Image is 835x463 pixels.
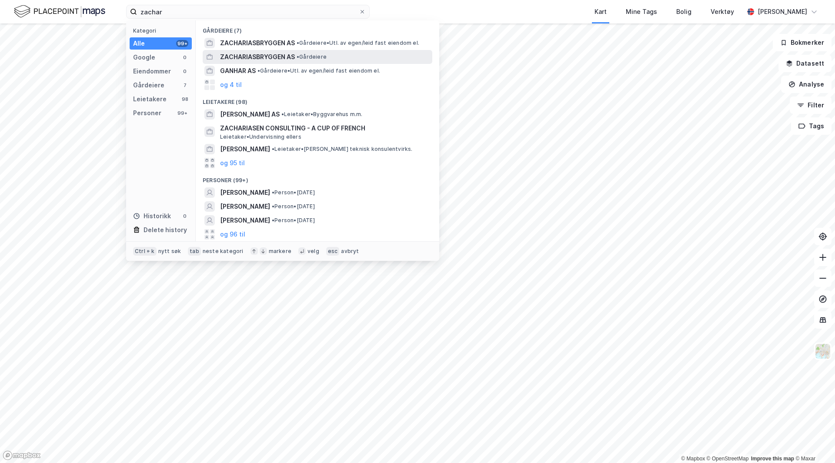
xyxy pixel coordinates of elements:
[133,94,167,104] div: Leietakere
[272,189,274,196] span: •
[815,343,831,360] img: Z
[758,7,807,17] div: [PERSON_NAME]
[220,109,280,120] span: [PERSON_NAME] AS
[220,52,295,62] span: ZACHARIASBRYGGEN AS
[297,40,419,47] span: Gårdeiere • Utl. av egen/leid fast eiendom el.
[272,146,274,152] span: •
[272,217,274,223] span: •
[297,53,327,60] span: Gårdeiere
[133,211,171,221] div: Historikk
[220,187,270,198] span: [PERSON_NAME]
[133,247,157,256] div: Ctrl + k
[707,456,749,462] a: OpenStreetMap
[773,34,832,51] button: Bokmerker
[281,111,284,117] span: •
[158,248,181,255] div: nytt søk
[297,53,299,60] span: •
[176,110,188,117] div: 99+
[220,144,270,154] span: [PERSON_NAME]
[272,146,413,153] span: Leietaker • [PERSON_NAME] teknisk konsulentvirks.
[272,203,315,210] span: Person • [DATE]
[181,96,188,103] div: 98
[176,40,188,47] div: 99+
[272,189,315,196] span: Person • [DATE]
[220,201,270,212] span: [PERSON_NAME]
[133,38,145,49] div: Alle
[137,5,359,18] input: Søk på adresse, matrikkel, gårdeiere, leietakere eller personer
[790,97,832,114] button: Filter
[626,7,657,17] div: Mine Tags
[326,247,340,256] div: esc
[781,76,832,93] button: Analyse
[220,66,256,76] span: GANHAR AS
[133,27,192,34] div: Kategori
[133,80,164,90] div: Gårdeiere
[220,38,295,48] span: ZACHARIASBRYGGEN AS
[220,158,245,168] button: og 95 til
[751,456,794,462] a: Improve this map
[203,248,244,255] div: neste kategori
[791,117,832,135] button: Tags
[269,248,291,255] div: markere
[297,40,299,46] span: •
[711,7,734,17] div: Verktøy
[181,82,188,89] div: 7
[188,247,201,256] div: tab
[181,68,188,75] div: 0
[257,67,380,74] span: Gårdeiere • Utl. av egen/leid fast eiendom el.
[133,52,155,63] div: Google
[196,170,439,186] div: Personer (99+)
[220,133,301,140] span: Leietaker • Undervisning ellers
[220,229,245,240] button: og 96 til
[778,55,832,72] button: Datasett
[792,421,835,463] iframe: Chat Widget
[133,108,161,118] div: Personer
[196,92,439,107] div: Leietakere (98)
[257,67,260,74] span: •
[133,66,171,77] div: Eiendommer
[181,213,188,220] div: 0
[681,456,705,462] a: Mapbox
[272,217,315,224] span: Person • [DATE]
[341,248,359,255] div: avbryt
[220,80,242,90] button: og 4 til
[676,7,691,17] div: Bolig
[181,54,188,61] div: 0
[792,421,835,463] div: Kontrollprogram for chat
[281,111,362,118] span: Leietaker • Byggvarehus m.m.
[272,203,274,210] span: •
[220,123,429,133] span: ZACHARIASEN CONSULTING - A CUP OF FRENCH
[14,4,105,19] img: logo.f888ab2527a4732fd821a326f86c7f29.svg
[307,248,319,255] div: velg
[220,215,270,226] span: [PERSON_NAME]
[196,20,439,36] div: Gårdeiere (7)
[144,225,187,235] div: Delete history
[595,7,607,17] div: Kart
[3,450,41,460] a: Mapbox homepage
